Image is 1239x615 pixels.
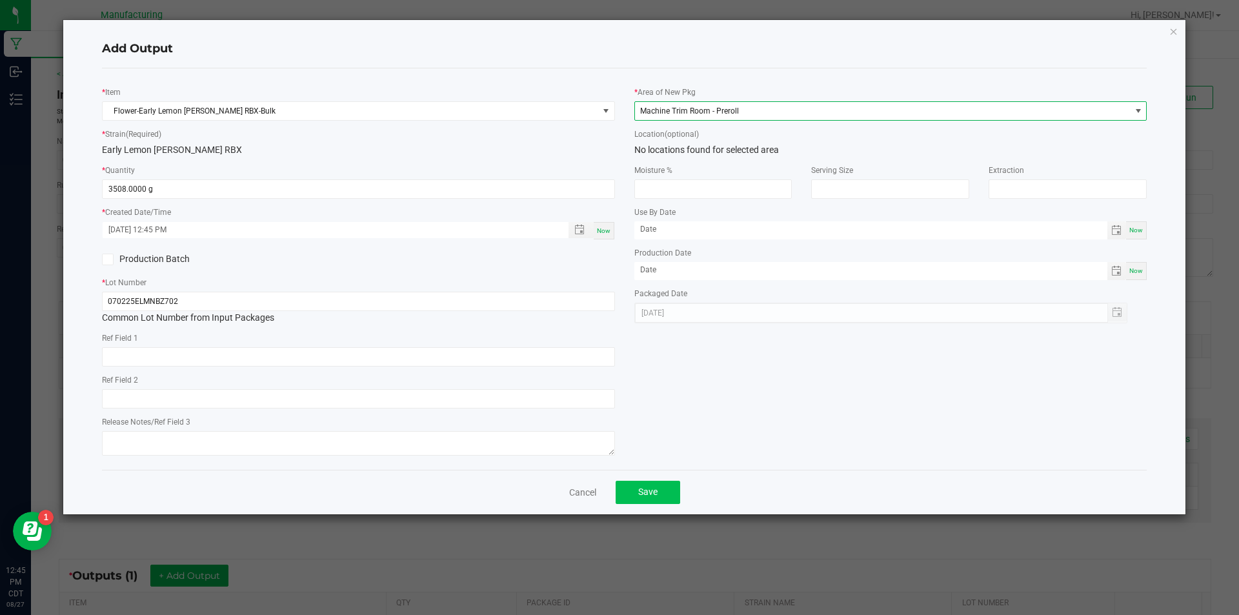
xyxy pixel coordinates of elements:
label: Lot Number [105,277,146,288]
label: Strain [105,128,161,140]
label: Production Batch [102,252,348,266]
span: Toggle calendar [1107,221,1126,239]
span: Early Lemon [PERSON_NAME] RBX [102,145,242,155]
h4: Add Output [102,41,1147,57]
iframe: Resource center [13,512,52,550]
span: Flower-Early Lemon [PERSON_NAME] RBX-Bulk [103,102,598,120]
span: Now [1129,227,1143,234]
label: Production Date [634,247,691,259]
label: Moisture % [634,165,672,176]
a: Cancel [569,486,596,499]
label: Release Notes/Ref Field 3 [102,416,190,428]
span: (optional) [665,130,699,139]
label: Serving Size [811,165,853,176]
span: Toggle popup [569,222,594,238]
label: Extraction [989,165,1024,176]
span: Now [597,227,610,234]
input: Created Datetime [103,222,555,238]
label: Use By Date [634,207,676,218]
button: Save [616,481,680,504]
label: Ref Field 1 [102,332,138,344]
span: Save [638,487,658,497]
label: Item [105,86,121,98]
label: Ref Field 2 [102,374,138,386]
label: Area of New Pkg [638,86,696,98]
span: Now [1129,267,1143,274]
span: Machine Trim Room - Preroll [640,106,739,116]
label: Created Date/Time [105,207,171,218]
label: Packaged Date [634,288,687,299]
iframe: Resource center unread badge [38,510,54,525]
input: Date [634,221,1108,237]
label: Quantity [105,165,135,176]
span: (Required) [126,130,161,139]
span: No locations found for selected area [634,145,779,155]
span: Toggle calendar [1107,262,1126,280]
div: Common Lot Number from Input Packages [102,292,615,325]
label: Location [634,128,699,140]
input: Date [634,262,1108,278]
